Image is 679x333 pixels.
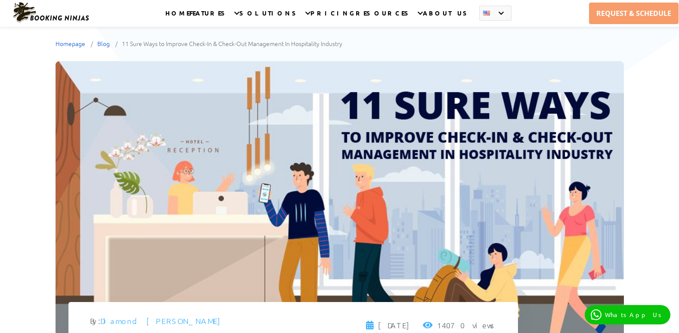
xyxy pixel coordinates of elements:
a: ABOUT US [423,9,471,27]
a: SOLUTIONS [239,9,300,27]
a: WhatsApp Us [585,305,670,324]
a: REQUEST & SCHEDULE [589,3,679,24]
img: Booking Ninjas Logo [12,2,90,23]
a: HOME [165,9,189,27]
a: FEATURES [189,9,229,27]
a: PRICING [310,9,356,27]
p: WhatsApp Us [605,311,664,318]
a: Diamond. [PERSON_NAME] [100,316,223,326]
a: RESOURCES [356,9,412,27]
span: 11 Sure Ways to Improve Check-In & Check-Out Management In Hospitality Industry [122,39,342,48]
a: Blog [97,39,121,48]
a: Homepage [56,39,96,48]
